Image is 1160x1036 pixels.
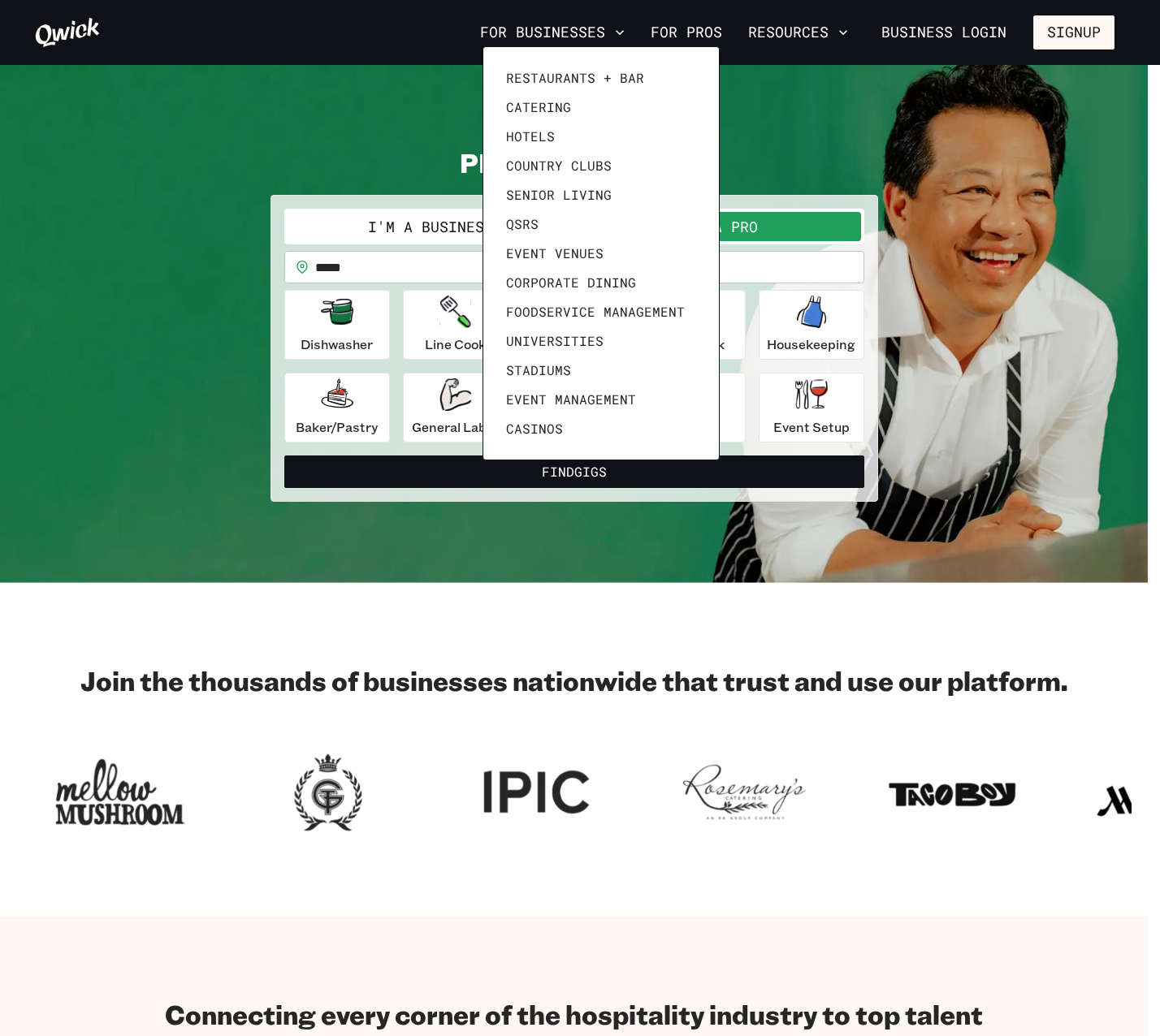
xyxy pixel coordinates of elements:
span: Event Venues [506,245,604,261]
span: Casinos [506,421,563,437]
span: Hotels [506,128,555,145]
span: Corporate Dining [506,274,636,291]
span: Senior Living [506,187,612,203]
span: Stadiums [506,362,571,378]
span: Country Clubs [506,158,612,174]
span: Universities [506,333,604,349]
span: Restaurants + Bar [506,70,644,86]
span: Foodservice Management [506,304,685,320]
span: QSRs [506,216,539,232]
span: Catering [506,99,571,115]
span: Event Management [506,391,636,408]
